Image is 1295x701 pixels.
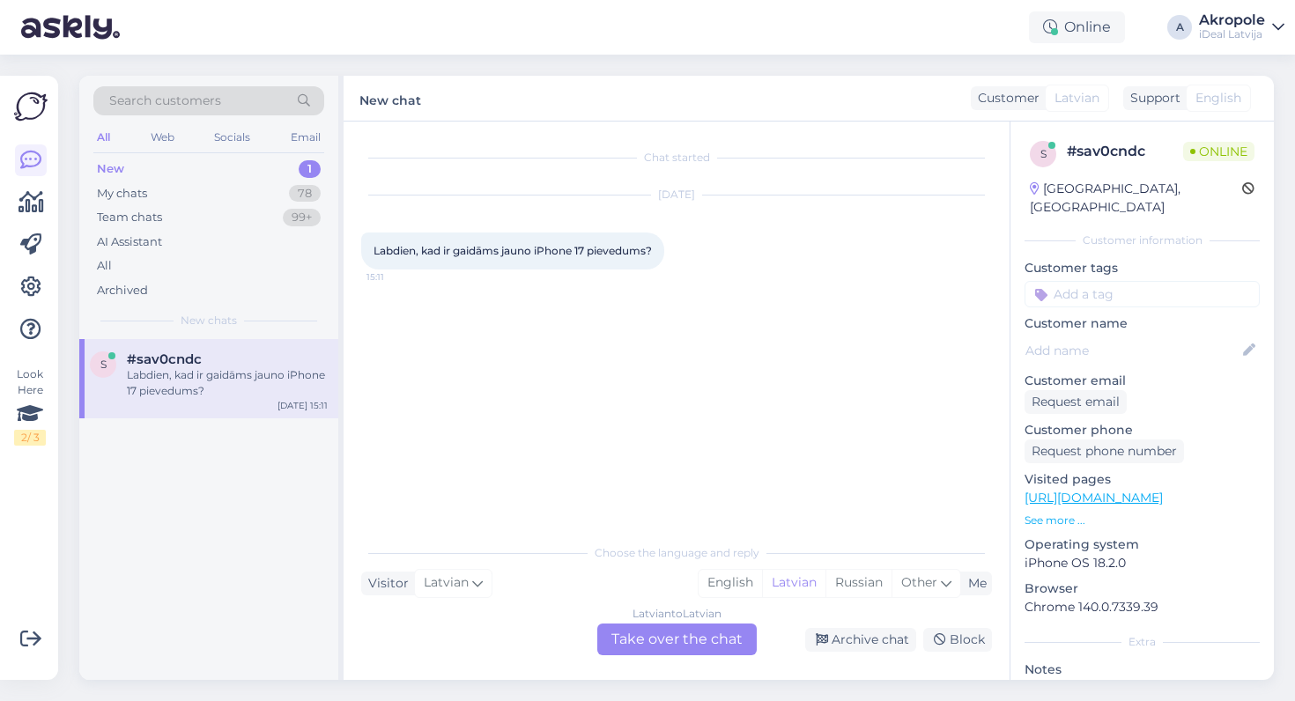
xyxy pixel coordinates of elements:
span: s [100,358,107,371]
input: Add a tag [1025,281,1260,307]
span: New chats [181,313,237,328]
a: AkropoleiDeal Latvija [1199,13,1284,41]
span: English [1195,89,1241,107]
p: Visited pages [1025,470,1260,489]
div: 78 [289,185,321,203]
div: A [1167,15,1192,40]
img: Askly Logo [14,90,48,123]
div: Chat started [361,150,992,166]
div: Online [1029,11,1125,43]
span: 15:11 [366,270,433,284]
span: s [1040,147,1047,160]
input: Add name [1025,341,1239,360]
div: Request phone number [1025,439,1184,463]
div: Labdien, kad ir gaidāms jauno iPhone 17 pievedums? [127,367,328,399]
p: Customer tags [1025,259,1260,277]
p: Browser [1025,579,1260,598]
p: Customer phone [1025,421,1260,439]
div: Customer information [1025,232,1260,248]
div: Email [287,126,324,149]
div: New [97,160,124,178]
div: Latvian [762,570,825,596]
div: Take over the chat [597,624,757,655]
div: My chats [97,185,147,203]
p: Customer name [1025,314,1260,333]
div: 99+ [283,209,321,226]
span: Other [901,574,937,590]
span: #sav0cndc [127,351,202,367]
div: [GEOGRAPHIC_DATA], [GEOGRAPHIC_DATA] [1030,180,1242,217]
p: iPhone OS 18.2.0 [1025,554,1260,572]
div: Archive chat [805,628,916,652]
div: Visitor [361,574,409,593]
span: Online [1183,142,1254,161]
div: [DATE] 15:11 [277,399,328,412]
div: [DATE] [361,187,992,203]
div: Support [1123,89,1180,107]
div: Web [147,126,178,149]
div: All [93,126,114,149]
div: # sav0cndc [1067,141,1183,162]
div: Customer [971,89,1040,107]
div: Extra [1025,634,1260,650]
div: Russian [825,570,892,596]
span: Latvian [1054,89,1099,107]
div: 2 / 3 [14,430,46,446]
div: Socials [211,126,254,149]
div: All [97,257,112,275]
span: Search customers [109,92,221,110]
p: Notes [1025,660,1260,679]
div: Team chats [97,209,162,226]
p: Customer email [1025,372,1260,390]
div: Look Here [14,366,46,446]
div: Request email [1025,390,1127,414]
div: 1 [299,160,321,178]
div: Archived [97,282,148,299]
p: Operating system [1025,535,1260,554]
p: See more ... [1025,513,1260,528]
div: Choose the language and reply [361,545,992,561]
a: [URL][DOMAIN_NAME] [1025,490,1163,505]
span: Latvian [424,573,469,593]
div: Latvian to Latvian [633,606,721,622]
span: Labdien, kad ir gaidāms jauno iPhone 17 pievedums? [374,244,652,257]
div: Block [923,628,992,652]
div: AI Assistant [97,233,162,251]
div: iDeal Latvija [1199,27,1265,41]
div: Me [961,574,987,593]
p: Chrome 140.0.7339.39 [1025,598,1260,616]
div: Akropole [1199,13,1265,27]
div: English [699,570,762,596]
label: New chat [359,86,421,110]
